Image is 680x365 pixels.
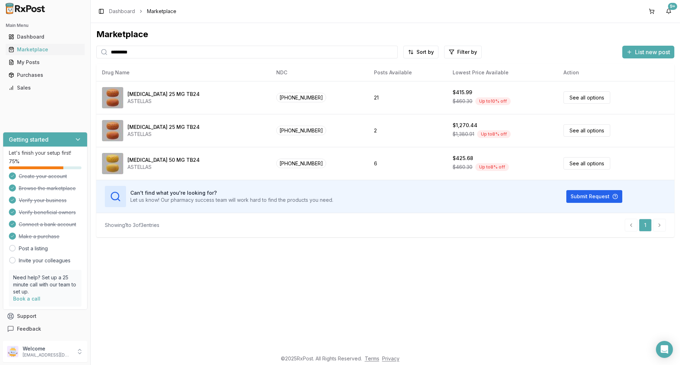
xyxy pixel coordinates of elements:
div: ASTELLAS [127,98,200,105]
div: Up to 10 % off [475,97,511,105]
span: Connect a bank account [19,221,76,228]
span: [PHONE_NUMBER] [276,93,326,102]
div: [MEDICAL_DATA] 25 MG TB24 [127,91,200,98]
a: See all options [563,124,610,137]
a: Dashboard [6,30,85,43]
a: Privacy [382,355,399,361]
a: See all options [563,157,610,170]
a: My Posts [6,56,85,69]
span: $460.30 [453,98,472,105]
span: Filter by [457,49,477,56]
a: Sales [6,81,85,94]
span: Marketplace [147,8,176,15]
div: $415.99 [453,89,472,96]
button: Feedback [3,323,87,335]
div: ASTELLAS [127,131,200,138]
span: Create your account [19,173,67,180]
div: Open Intercom Messenger [656,341,673,358]
p: Welcome [23,345,72,352]
button: Submit Request [566,190,622,203]
div: My Posts [8,59,82,66]
h3: Getting started [9,135,49,144]
th: Action [558,64,674,81]
p: Let's finish your setup first! [9,149,81,156]
div: Up to 8 % off [477,130,511,138]
div: Marketplace [8,46,82,53]
span: Verify your business [19,197,67,204]
nav: pagination [625,219,666,232]
button: List new post [622,46,674,58]
th: Drug Name [96,64,271,81]
div: Up to 8 % off [475,163,509,171]
img: User avatar [7,346,18,357]
span: [PHONE_NUMBER] [276,159,326,168]
div: 9+ [668,3,677,10]
h2: Main Menu [6,23,85,28]
img: Myrbetriq 50 MG TB24 [102,153,123,174]
p: [EMAIL_ADDRESS][DOMAIN_NAME] [23,352,72,358]
div: $1,270.44 [453,122,477,129]
button: Marketplace [3,44,87,55]
th: Posts Available [368,64,447,81]
a: Book a call [13,296,40,302]
nav: breadcrumb [109,8,176,15]
h3: Can't find what you're looking for? [130,189,333,196]
div: Purchases [8,72,82,79]
button: Filter by [444,46,482,58]
button: Sales [3,82,87,93]
span: List new post [635,48,670,56]
img: Myrbetriq 25 MG TB24 [102,87,123,108]
img: RxPost Logo [3,3,48,14]
span: Make a purchase [19,233,59,240]
div: $425.68 [453,155,473,162]
div: [MEDICAL_DATA] 50 MG TB24 [127,156,200,164]
a: 1 [639,219,652,232]
td: 2 [368,114,447,147]
div: Marketplace [96,29,674,40]
img: Myrbetriq 25 MG TB24 [102,120,123,141]
a: Invite your colleagues [19,257,70,264]
button: My Posts [3,57,87,68]
div: [MEDICAL_DATA] 25 MG TB24 [127,124,200,131]
a: See all options [563,91,610,104]
span: 75 % [9,158,19,165]
th: Lowest Price Available [447,64,558,81]
span: Browse the marketplace [19,185,76,192]
a: Post a listing [19,245,48,252]
a: Purchases [6,69,85,81]
span: Verify beneficial owners [19,209,76,216]
button: Purchases [3,69,87,81]
div: Showing 1 to 3 of 3 entries [105,222,159,229]
div: ASTELLAS [127,164,200,171]
button: Sort by [403,46,438,58]
a: Dashboard [109,8,135,15]
span: Feedback [17,325,41,332]
p: Let us know! Our pharmacy success team will work hard to find the products you need. [130,196,333,204]
span: Sort by [416,49,434,56]
td: 6 [368,147,447,180]
th: NDC [271,64,368,81]
td: 21 [368,81,447,114]
div: Dashboard [8,33,82,40]
button: Dashboard [3,31,87,42]
p: Need help? Set up a 25 minute call with our team to set up. [13,274,77,295]
span: $1,380.91 [453,131,474,138]
a: List new post [622,49,674,56]
span: $460.30 [453,164,472,171]
button: 9+ [663,6,674,17]
a: Marketplace [6,43,85,56]
div: Sales [8,84,82,91]
a: Terms [365,355,379,361]
button: Support [3,310,87,323]
span: [PHONE_NUMBER] [276,126,326,135]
